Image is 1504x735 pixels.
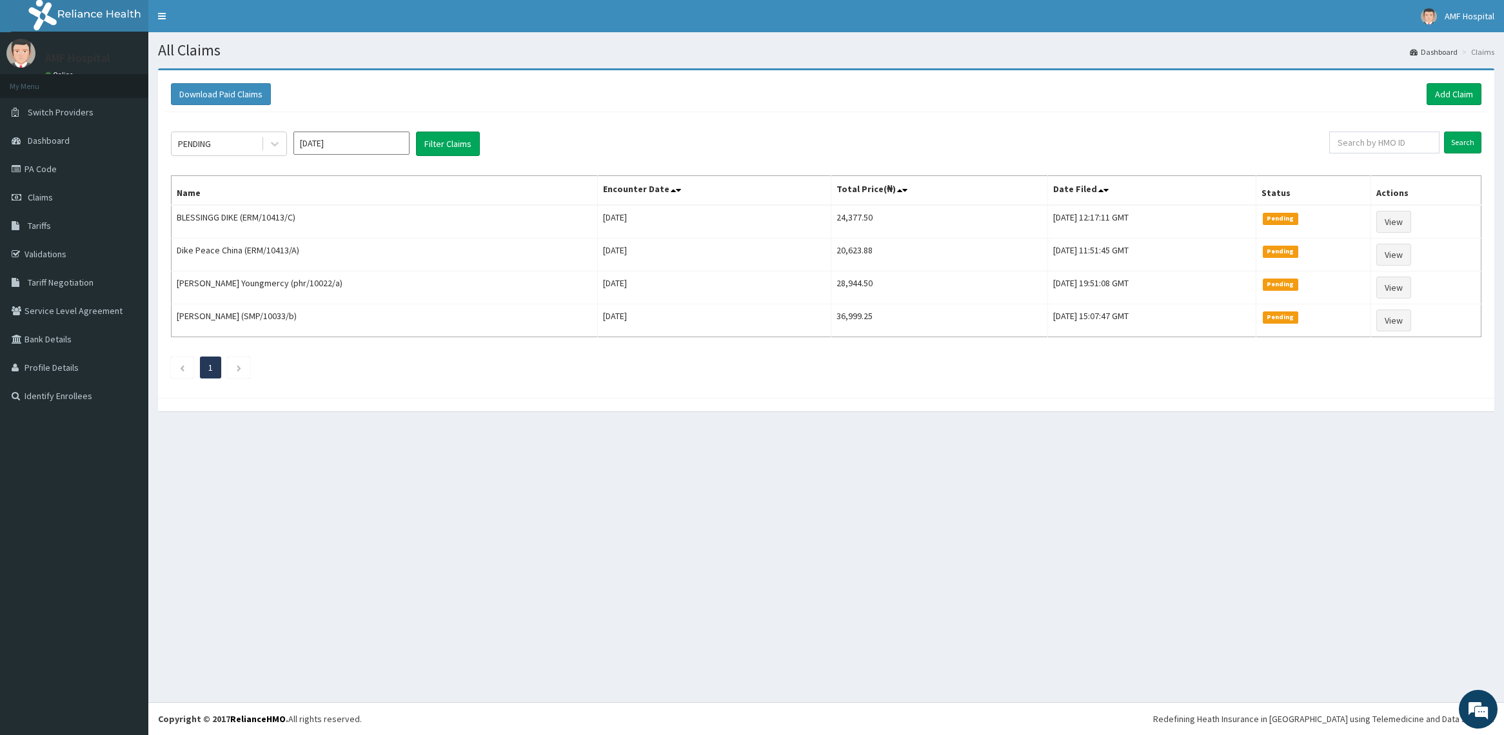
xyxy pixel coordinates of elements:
a: Add Claim [1427,83,1481,105]
span: Tariff Negotiation [28,277,94,288]
td: [DATE] 19:51:08 GMT [1047,271,1256,304]
a: View [1376,309,1411,331]
a: View [1376,244,1411,266]
img: User Image [6,39,35,68]
th: Encounter Date [598,176,831,206]
td: 24,377.50 [831,205,1047,239]
span: AMF Hospital [1445,10,1494,22]
a: RelianceHMO [230,713,286,725]
span: Pending [1263,279,1298,290]
input: Search by HMO ID [1329,132,1440,153]
div: Redefining Heath Insurance in [GEOGRAPHIC_DATA] using Telemedicine and Data Science! [1153,712,1494,725]
td: 20,623.88 [831,239,1047,271]
input: Select Month and Year [293,132,410,155]
footer: All rights reserved. [148,702,1504,735]
button: Filter Claims [416,132,480,156]
a: Online [45,70,76,79]
td: [DATE] 12:17:11 GMT [1047,205,1256,239]
p: AMF Hospital [45,52,110,64]
span: Pending [1263,213,1298,224]
th: Date Filed [1047,176,1256,206]
th: Total Price(₦) [831,176,1047,206]
td: BLESSINGG DIKE (ERM/10413/C) [172,205,598,239]
span: Switch Providers [28,106,94,118]
td: 36,999.25 [831,304,1047,337]
div: PENDING [178,137,211,150]
td: [DATE] 15:07:47 GMT [1047,304,1256,337]
a: Previous page [179,362,185,373]
a: Page 1 is your current page [208,362,213,373]
th: Status [1256,176,1371,206]
span: Claims [28,191,53,203]
input: Search [1444,132,1481,153]
td: [DATE] [598,205,831,239]
td: [DATE] [598,304,831,337]
td: [PERSON_NAME] (SMP/10033/b) [172,304,598,337]
td: [DATE] [598,239,831,271]
li: Claims [1459,46,1494,57]
h1: All Claims [158,42,1494,59]
span: Dashboard [28,135,70,146]
span: Pending [1263,246,1298,257]
td: [DATE] [598,271,831,304]
a: Next page [236,362,242,373]
td: [PERSON_NAME] Youngmercy (phr/10022/a) [172,271,598,304]
th: Name [172,176,598,206]
img: User Image [1421,8,1437,24]
th: Actions [1370,176,1481,206]
a: View [1376,277,1411,299]
td: Dike Peace China (ERM/10413/A) [172,239,598,271]
a: View [1376,211,1411,233]
span: Tariffs [28,220,51,231]
span: Pending [1263,311,1298,323]
td: [DATE] 11:51:45 GMT [1047,239,1256,271]
button: Download Paid Claims [171,83,271,105]
strong: Copyright © 2017 . [158,713,288,725]
td: 28,944.50 [831,271,1047,304]
a: Dashboard [1410,46,1458,57]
